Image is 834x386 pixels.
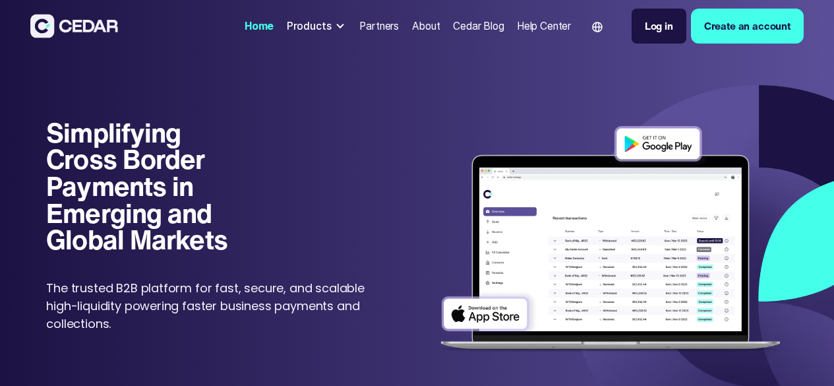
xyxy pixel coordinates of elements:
div: Cedar Blog [453,18,504,34]
img: world icon [592,22,603,32]
a: Log in [632,9,686,44]
div: Home [245,18,274,34]
img: Dashboard of transactions [433,119,787,361]
div: Products [287,18,332,34]
div: Log in [645,18,673,34]
a: About [407,12,446,40]
p: The trusted B2B platform for fast, secure, and scalable high-liquidity powering faster business p... [46,279,382,333]
h1: Simplifying Cross Border Payments in Emerging and Global Markets [46,119,247,253]
a: Partners [355,12,404,40]
div: Products [282,13,352,39]
div: Partners [359,18,399,34]
a: Help Center [512,12,576,40]
a: Create an account [691,9,804,44]
div: Help Center [517,18,571,34]
a: Cedar Blog [448,12,509,40]
div: About [412,18,440,34]
a: Home [239,12,279,40]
